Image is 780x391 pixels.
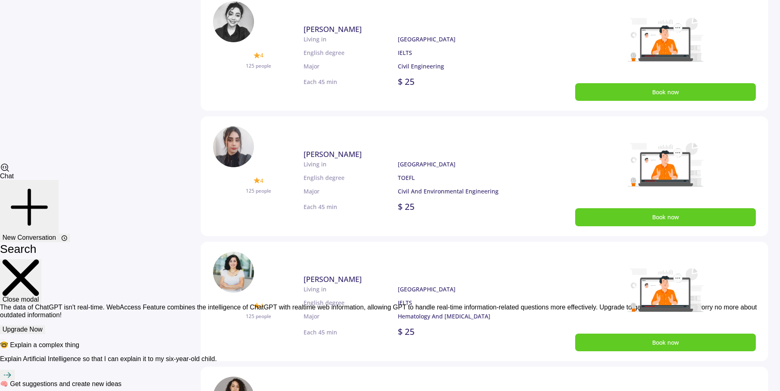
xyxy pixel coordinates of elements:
span: [PERSON_NAME] [304,24,362,34]
p: Major [304,187,398,195]
p: [GEOGRAPHIC_DATA] [398,35,530,43]
span: 125 people [246,62,271,69]
p: Each 45 min [304,202,337,211]
p: [GEOGRAPHIC_DATA] [398,160,530,168]
span: [PERSON_NAME] [304,274,362,284]
span: 4 [260,51,263,59]
p: $ 25 [398,325,415,339]
p: IELTS [398,48,530,57]
p: English degree [304,298,398,307]
button: Book now [575,83,756,101]
p: Major [304,62,398,70]
p: Civil Engineering [398,62,530,70]
p: $ 25 [398,200,415,214]
p: [GEOGRAPHIC_DATA] [398,285,530,293]
p: Living in [304,35,398,43]
button: Book now [575,208,756,226]
a: [PERSON_NAME] [304,24,530,35]
p: Hematology And [MEDICAL_DATA] [398,312,530,321]
p: Major [304,312,398,321]
p: English degree [304,48,398,57]
a: [PERSON_NAME] [304,149,530,160]
span: New Conversation [2,234,56,241]
p: Living in [304,285,398,293]
p: $ 25 [398,75,415,89]
span: 125 people [246,313,271,320]
a: [PERSON_NAME] [304,274,530,285]
span: [PERSON_NAME] [304,149,362,159]
span: Close modal [2,296,39,303]
span: 125 people [246,187,271,194]
p: Each 45 min [304,77,337,86]
p: Civil And Environmental Engineering [398,187,530,195]
span: 4 [260,176,263,185]
button: Book now [575,334,756,351]
p: TOEFL [398,173,530,182]
p: IELTS [398,298,530,307]
p: English degree [304,173,398,182]
span: 4 [260,301,263,310]
p: Each 45 min [304,328,337,336]
p: Living in [304,160,398,168]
